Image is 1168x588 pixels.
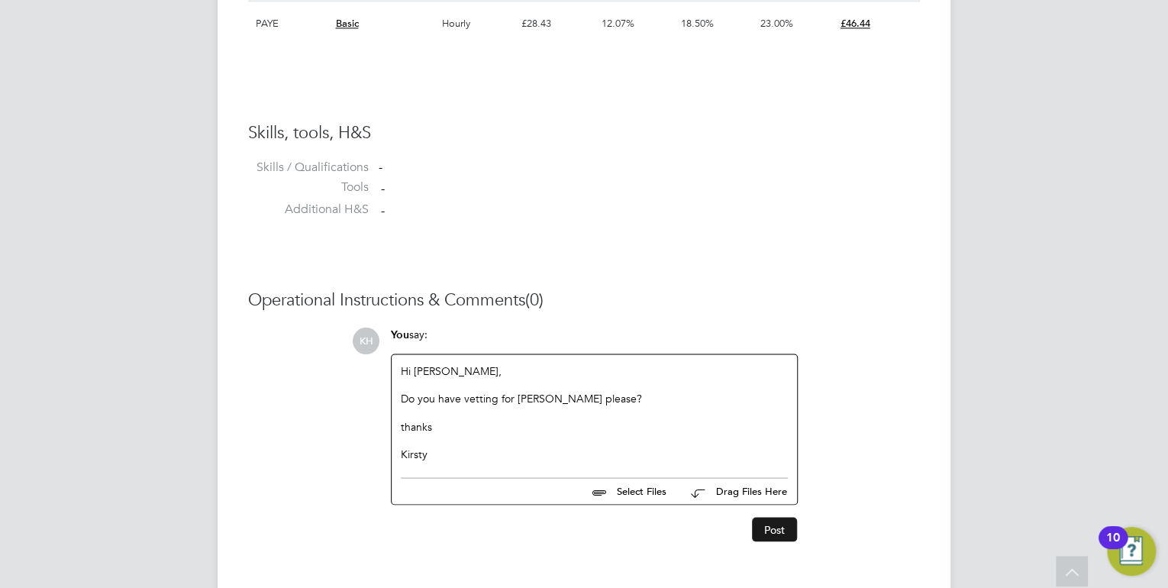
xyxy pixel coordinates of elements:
div: Hi [PERSON_NAME], [401,363,788,460]
h3: Operational Instructions & Comments [248,289,920,312]
h3: Skills, tools, H&S [248,122,920,144]
button: Drag Files Here [679,476,788,508]
span: 23.00% [760,17,793,30]
label: Additional H&S [248,202,369,218]
div: say: [391,327,798,354]
div: thanks [401,419,788,433]
div: 10 [1106,538,1120,557]
span: KH [353,327,379,354]
label: Skills / Qualifications [248,160,369,176]
span: Basic [335,17,358,30]
div: - [379,160,920,176]
label: Tools [248,179,369,195]
div: Hourly [438,2,518,46]
div: £28.43 [518,2,597,46]
div: Kirsty [401,447,788,460]
span: 12.07% [601,17,634,30]
div: Do you have vetting for [PERSON_NAME] please? [401,391,788,405]
button: Post [752,517,797,541]
span: £46.44 [841,17,870,30]
div: PAYE [252,2,331,46]
span: - [381,203,385,218]
span: (0) [525,289,544,310]
button: Open Resource Center, 10 new notifications [1107,527,1156,576]
span: - [381,180,385,195]
span: 18.50% [681,17,714,30]
span: You [391,328,409,341]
